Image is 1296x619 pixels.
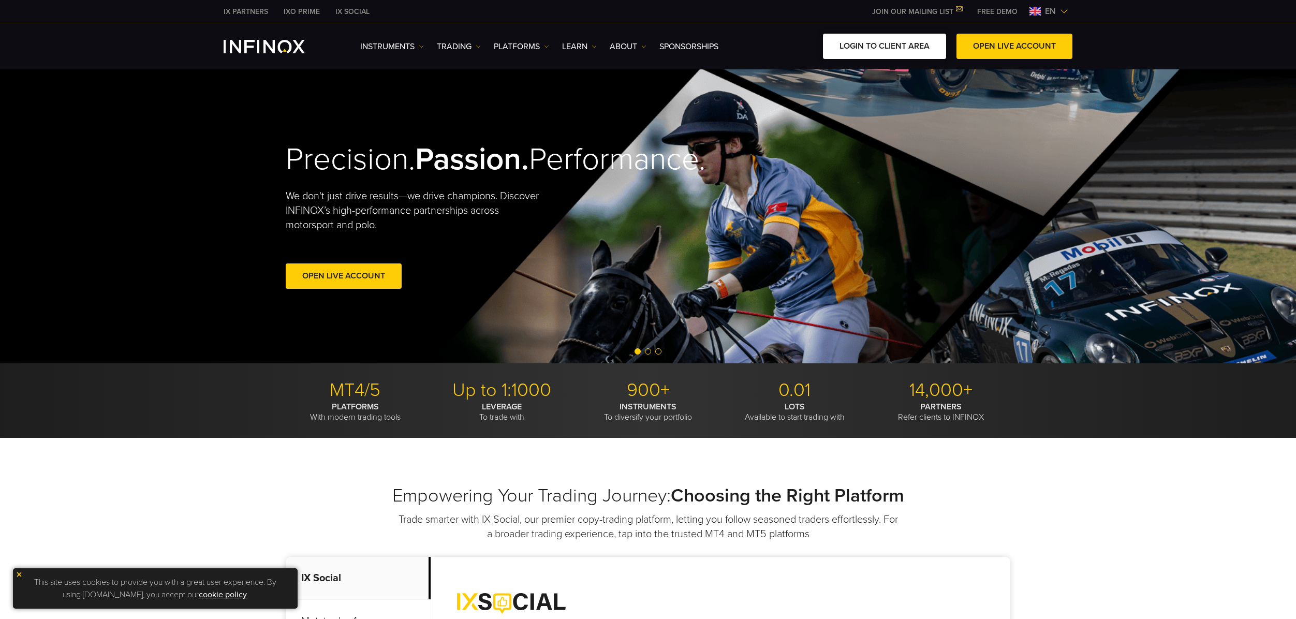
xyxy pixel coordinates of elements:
p: Trade smarter with IX Social, our premier copy-trading platform, letting you follow seasoned trad... [397,512,899,541]
p: With modern trading tools [286,402,424,422]
p: 900+ [579,379,717,402]
a: INFINOX [216,6,276,17]
a: Open Live Account [286,263,402,289]
a: Instruments [360,40,424,53]
p: To trade with [432,402,571,422]
span: en [1041,5,1060,18]
strong: Choosing the Right Platform [671,484,904,507]
a: cookie policy [199,589,247,600]
p: To diversify your portfolio [579,402,717,422]
a: Learn [562,40,597,53]
span: Go to slide 3 [655,348,661,355]
p: MT4/5 [286,379,424,402]
strong: LOTS [785,402,805,412]
p: 0.01 [725,379,864,402]
p: 14,000+ [872,379,1010,402]
a: INFINOX MENU [969,6,1025,17]
p: We don't just drive results—we drive champions. Discover INFINOX’s high-performance partnerships ... [286,189,547,232]
img: yellow close icon [16,571,23,578]
a: INFINOX [276,6,328,17]
a: PLATFORMS [494,40,549,53]
h2: Precision. Performance. [286,141,612,179]
a: LOGIN TO CLIENT AREA [823,34,946,59]
h2: Empowering Your Trading Journey: [286,484,1010,507]
strong: PLATFORMS [332,402,379,412]
a: INFINOX [328,6,377,17]
strong: LEVERAGE [482,402,522,412]
a: OPEN LIVE ACCOUNT [956,34,1072,59]
a: ABOUT [610,40,646,53]
a: TRADING [437,40,481,53]
p: This site uses cookies to provide you with a great user experience. By using [DOMAIN_NAME], you a... [18,573,292,603]
a: INFINOX Logo [224,40,329,53]
strong: PARTNERS [920,402,962,412]
strong: Passion. [415,141,529,178]
strong: INSTRUMENTS [620,402,676,412]
p: Available to start trading with [725,402,864,422]
a: JOIN OUR MAILING LIST [864,7,969,16]
p: Refer clients to INFINOX [872,402,1010,422]
p: Up to 1:1000 [432,379,571,402]
p: IX Social [286,557,431,600]
a: SPONSORSHIPS [659,40,718,53]
span: Go to slide 2 [645,348,651,355]
span: Go to slide 1 [635,348,641,355]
